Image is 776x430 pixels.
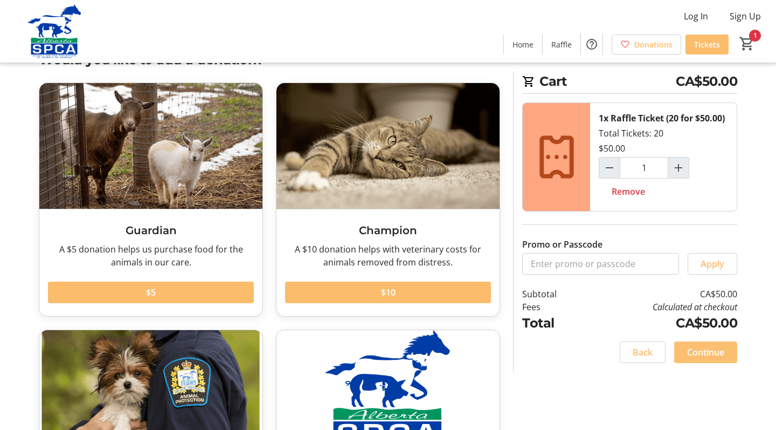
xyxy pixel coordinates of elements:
[633,346,653,359] span: Back
[674,342,737,363] button: Continue
[620,342,666,363] button: Back
[599,181,658,202] button: Remove
[599,112,725,125] div: 1x Raffle Ticket (20 for $50.00)
[701,257,724,270] span: Apply
[543,35,580,54] a: Raffle
[585,313,737,333] td: CA$50.00
[590,103,737,211] div: Total Tickets: 20
[721,8,770,25] button: Sign Up
[730,10,761,23] span: Sign Up
[285,222,491,238] h3: Champion
[694,39,720,50] span: Tickets
[504,35,542,54] a: Home
[381,286,396,299] span: $10
[522,288,585,301] td: Subtotal
[612,35,681,54] a: Donations
[48,222,254,238] h3: Guardian
[6,4,102,58] img: Alberta SPCA's Logo
[48,282,254,303] button: $5
[585,288,737,301] td: CA$50.00
[276,83,500,209] img: Champion
[522,301,585,313] td: Fees
[737,34,757,53] button: Cart
[634,39,673,50] span: Donations
[581,33,602,55] button: Help
[688,253,737,275] button: Apply
[599,142,625,155] div: $50.00
[685,35,729,54] a: Tickets
[612,185,645,198] span: Remove
[551,39,572,50] span: Raffle
[512,39,533,50] span: Home
[285,282,491,303] button: $10
[39,83,262,209] img: Guardian
[146,286,156,299] span: $5
[684,10,708,23] span: Log In
[599,158,620,178] button: Decrement by one
[668,158,689,178] button: Increment by one
[522,72,737,94] h2: Cart
[687,346,724,359] span: Continue
[522,238,602,251] label: Promo or Passcode
[522,313,585,333] td: Total
[48,243,254,269] div: A $5 donation helps us purchase food for the animals in our care.
[620,157,668,179] input: Raffle Ticket (20 for $50.00) Quantity
[676,72,737,91] span: CA$50.00
[285,243,491,269] div: A $10 donation helps with veterinary costs for animals removed from distress.
[675,8,717,25] button: Log In
[522,253,679,275] input: Enter promo or passcode
[585,301,737,313] td: Calculated at checkout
